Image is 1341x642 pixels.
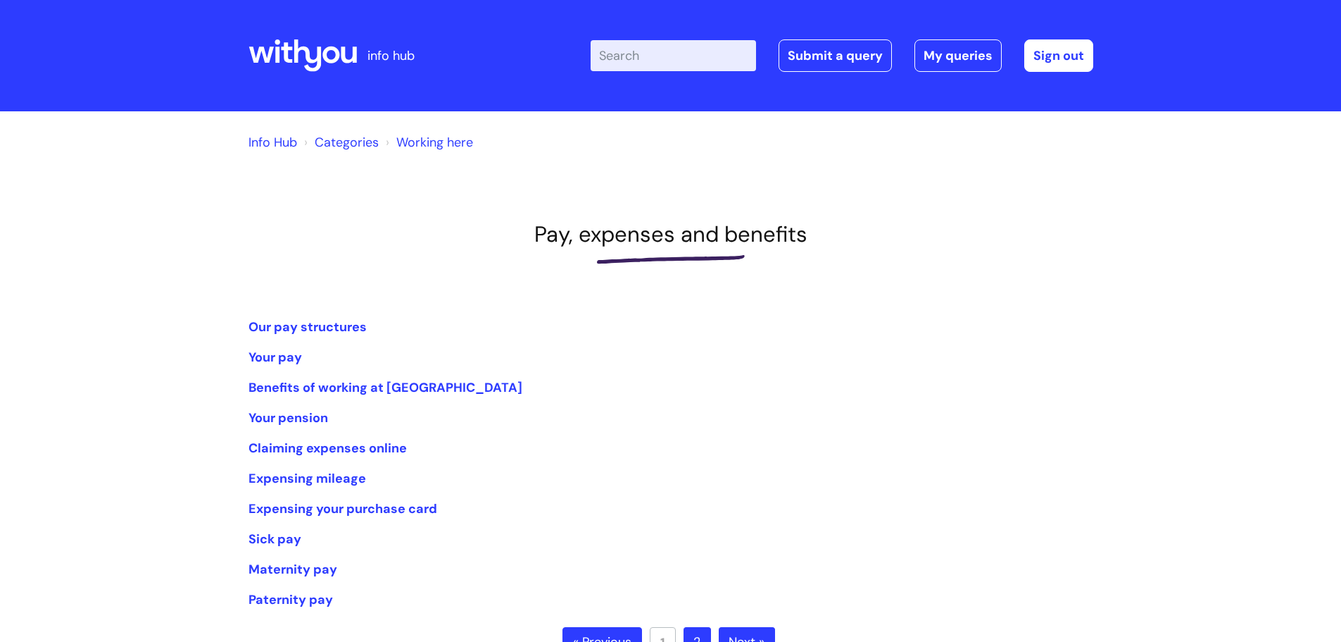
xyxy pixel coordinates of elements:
[591,39,1093,72] div: | -
[248,379,522,396] a: Benefits of working at [GEOGRAPHIC_DATA]
[248,134,297,151] a: Info Hub
[248,561,337,578] a: Maternity pay
[248,319,367,335] a: Our pay structures
[248,531,301,548] a: Sick pay
[367,44,415,67] p: info hub
[301,131,379,154] li: Solution home
[779,39,892,72] a: Submit a query
[248,470,366,487] a: Expensing mileage
[248,500,437,517] a: Expensing your purchase card
[248,221,1093,247] h1: Pay, expenses and benefits
[248,409,328,426] a: Your pension
[396,134,473,151] a: Working here
[315,134,379,151] a: Categories
[248,591,333,608] a: Paternity pay
[382,131,473,154] li: Working here
[248,440,407,457] a: Claiming expenses online
[591,40,756,71] input: Search
[248,349,302,366] a: Your pay
[914,39,1002,72] a: My queries
[1024,39,1093,72] a: Sign out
